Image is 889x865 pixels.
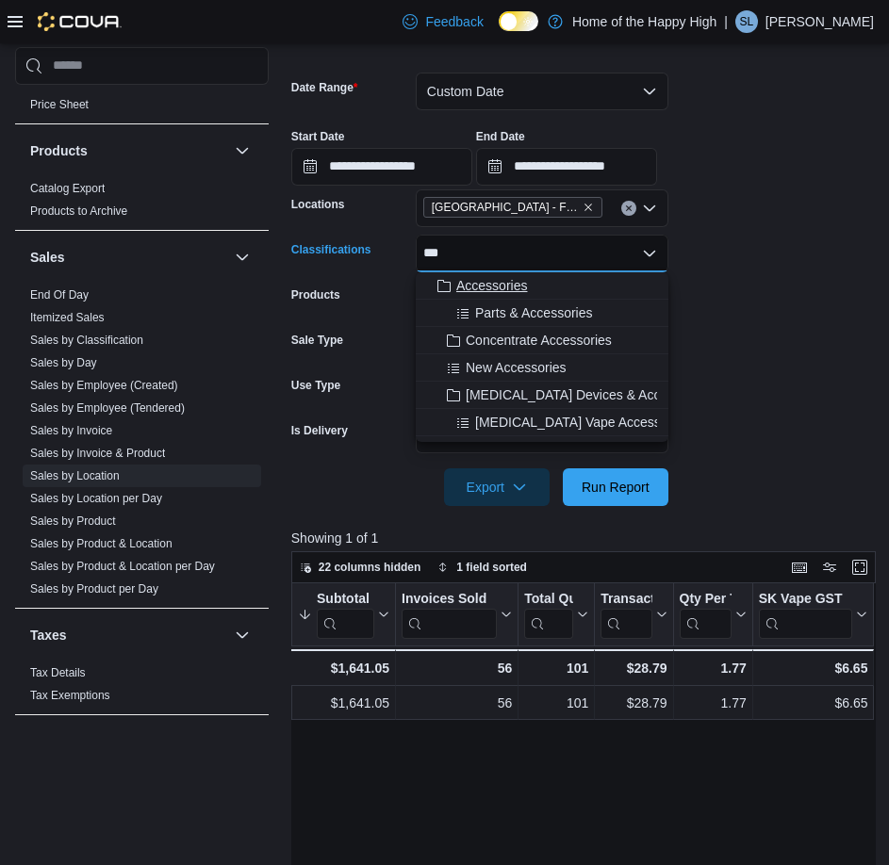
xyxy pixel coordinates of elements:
[30,356,97,369] a: Sales by Day
[582,478,650,497] span: Run Report
[15,661,269,714] div: Taxes
[759,692,868,714] div: $6.65
[583,202,594,213] button: Remove Saskatoon - City Park - Fire & Flower from selection in this group
[291,287,340,302] label: Products
[416,272,668,436] div: Choose from the following options
[679,657,746,679] div: 1.77
[818,556,841,579] button: Display options
[30,400,185,416] span: Sales by Employee (Tendered)
[30,688,110,703] span: Tax Exemptions
[466,385,710,404] span: [MEDICAL_DATA] Devices & Accessories
[317,590,374,638] div: Subtotal
[30,181,105,196] span: Catalog Export
[319,560,421,575] span: 22 columns hidden
[432,198,579,217] span: [GEOGRAPHIC_DATA] - Fire & Flower
[499,11,538,31] input: Dark Mode
[297,657,389,679] div: $1,641.05
[524,590,588,638] button: Total Quantity
[402,590,497,638] div: Invoices Sold
[572,10,716,33] p: Home of the Happy High
[30,536,173,551] span: Sales by Product & Location
[30,581,158,596] span: Sales by Product per Day
[848,556,871,579] button: Enter fullscreen
[30,288,89,302] a: End Of Day
[30,626,227,645] button: Taxes
[30,689,110,702] a: Tax Exemptions
[766,10,874,33] p: [PERSON_NAME]
[455,468,538,506] span: Export
[601,590,667,638] button: Transaction Average
[30,141,88,160] h3: Products
[30,514,116,528] a: Sales by Product
[291,148,472,186] input: Press the down key to open a popover containing a calendar.
[291,529,882,547] p: Showing 1 of 1
[30,446,165,461] span: Sales by Invoice & Product
[601,657,667,679] div: $28.79
[466,358,567,377] span: New Accessories
[38,12,122,31] img: Cova
[30,248,65,267] h3: Sales
[679,590,746,638] button: Qty Per Transaction
[30,401,185,415] a: Sales by Employee (Tendered)
[402,692,512,714] div: 56
[30,182,105,195] a: Catalog Export
[291,197,345,212] label: Locations
[30,141,227,160] button: Products
[759,657,868,679] div: $6.65
[30,310,105,325] span: Itemized Sales
[601,590,651,638] div: Transaction Average
[291,378,340,393] label: Use Type
[679,692,746,714] div: 1.77
[759,590,853,608] div: SK Vape GST
[402,657,512,679] div: 56
[30,537,173,550] a: Sales by Product & Location
[30,469,120,482] a: Sales by Location
[466,331,612,350] span: Concentrate Accessories
[475,413,689,432] span: [MEDICAL_DATA] Vape Accessories
[30,514,116,529] span: Sales by Product
[642,201,657,216] button: Open list of options
[292,556,429,579] button: 22 columns hidden
[30,333,143,348] span: Sales by Classification
[30,447,165,460] a: Sales by Invoice & Product
[291,80,358,95] label: Date Range
[30,626,67,645] h3: Taxes
[30,378,178,393] span: Sales by Employee (Created)
[735,10,758,33] div: Serena Lees
[788,556,811,579] button: Keyboard shortcuts
[679,590,731,608] div: Qty Per Transaction
[499,31,500,32] span: Dark Mode
[416,354,668,382] button: New Accessories
[231,624,254,646] button: Taxes
[402,590,497,608] div: Invoices Sold
[30,379,178,392] a: Sales by Employee (Created)
[317,590,374,608] div: Subtotal
[30,97,89,112] span: Price Sheet
[601,590,651,608] div: Transaction Average
[416,73,668,110] button: Custom Date
[524,657,588,679] div: 101
[475,303,593,322] span: Parts & Accessories
[524,590,573,638] div: Total Quantity
[30,423,112,438] span: Sales by Invoice
[524,590,573,608] div: Total Quantity
[15,93,269,123] div: Pricing
[759,590,853,638] div: SK Vape GST
[298,590,389,638] button: Subtotal
[30,666,86,679] a: Tax Details
[456,560,527,575] span: 1 field sorted
[291,333,343,348] label: Sale Type
[30,424,112,437] a: Sales by Invoice
[563,468,668,506] button: Run Report
[30,355,97,370] span: Sales by Day
[231,246,254,269] button: Sales
[30,98,89,111] a: Price Sheet
[430,556,535,579] button: 1 field sorted
[298,692,389,714] div: $1,641.05
[30,665,86,680] span: Tax Details
[601,692,667,714] div: $28.79
[476,129,525,144] label: End Date
[30,248,227,267] button: Sales
[30,559,215,574] span: Sales by Product & Location per Day
[15,284,269,608] div: Sales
